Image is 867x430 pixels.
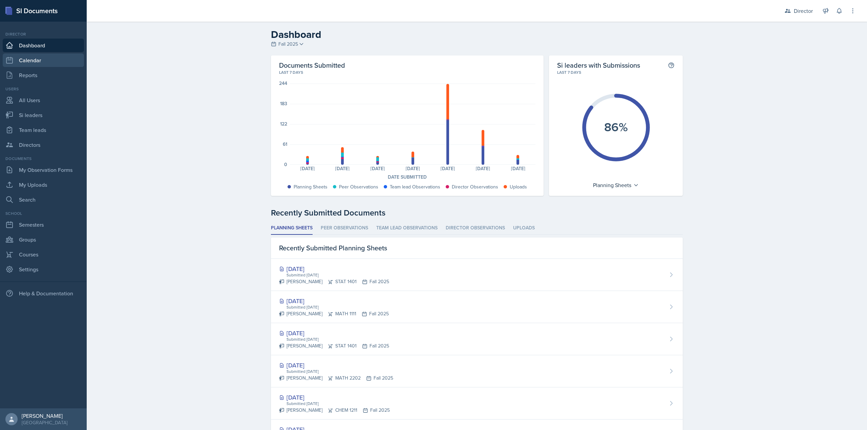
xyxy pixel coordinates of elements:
div: [DATE] [279,361,393,370]
div: Users [3,86,84,92]
li: Team lead Observations [376,222,438,235]
div: Director [3,31,84,37]
a: My Observation Forms [3,163,84,177]
div: [DATE] [465,166,501,171]
div: [DATE] [279,264,389,273]
a: [DATE] Submitted [DATE] [PERSON_NAME]MATH 2202Fall 2025 [271,355,683,387]
div: 183 [280,101,287,106]
a: [DATE] Submitted [DATE] [PERSON_NAME]STAT 1401Fall 2025 [271,259,683,291]
a: Semesters [3,218,84,231]
a: All Users [3,93,84,107]
a: Dashboard [3,39,84,52]
div: Planning Sheets [294,183,327,190]
a: Directors [3,138,84,152]
a: [DATE] Submitted [DATE] [PERSON_NAME]MATH 1111Fall 2025 [271,291,683,323]
a: [DATE] Submitted [DATE] [PERSON_NAME]CHEM 1211Fall 2025 [271,387,683,420]
div: [DATE] [395,166,430,171]
li: Planning Sheets [271,222,313,235]
div: [DATE] [430,166,466,171]
div: [DATE] [501,166,536,171]
div: Uploads [510,183,527,190]
div: Director [794,7,813,15]
text: 86% [604,118,628,136]
div: 244 [279,81,287,86]
div: [DATE] [325,166,360,171]
div: Submitted [DATE] [286,304,389,310]
div: Planning Sheets [590,180,642,190]
a: Courses [3,248,84,261]
li: Peer Observations [321,222,368,235]
div: [PERSON_NAME] CHEM 1211 Fall 2025 [279,407,390,414]
div: [DATE] [279,296,389,305]
div: Recently Submitted Documents [271,207,683,219]
div: [DATE] [279,329,389,338]
a: Settings [3,263,84,276]
div: [DATE] [360,166,395,171]
div: Director Observations [452,183,498,190]
div: Last 7 days [557,69,675,75]
div: [PERSON_NAME] STAT 1401 Fall 2025 [279,342,389,349]
div: Submitted [DATE] [286,368,393,375]
a: Search [3,193,84,206]
div: Last 7 days [279,69,535,75]
div: School [3,210,84,217]
div: Submitted [DATE] [286,336,389,342]
a: Reports [3,68,84,82]
div: [PERSON_NAME] STAT 1401 Fall 2025 [279,278,389,285]
div: Help & Documentation [3,287,84,300]
a: Calendar [3,53,84,67]
h2: Documents Submitted [279,61,535,69]
div: Recently Submitted Planning Sheets [271,237,683,259]
a: Si leaders [3,108,84,122]
div: [GEOGRAPHIC_DATA] [22,419,67,426]
h2: Si leaders with Submissions [557,61,640,69]
a: [DATE] Submitted [DATE] [PERSON_NAME]STAT 1401Fall 2025 [271,323,683,355]
div: [PERSON_NAME] MATH 2202 Fall 2025 [279,375,393,382]
a: My Uploads [3,178,84,191]
div: 122 [280,121,287,126]
div: Peer Observations [339,183,378,190]
div: [PERSON_NAME] [22,412,67,419]
div: 61 [283,142,287,146]
div: Team lead Observations [390,183,440,190]
span: Fall 2025 [278,41,298,48]
a: Groups [3,233,84,246]
div: 0 [284,162,287,167]
div: Submitted [DATE] [286,272,389,278]
div: Date Submitted [279,174,535,181]
li: Uploads [513,222,535,235]
div: Submitted [DATE] [286,401,390,407]
div: [DATE] [290,166,325,171]
div: Documents [3,156,84,162]
li: Director Observations [446,222,505,235]
div: [DATE] [279,393,390,402]
div: [PERSON_NAME] MATH 1111 Fall 2025 [279,310,389,317]
h2: Dashboard [271,28,683,41]
a: Team leads [3,123,84,137]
